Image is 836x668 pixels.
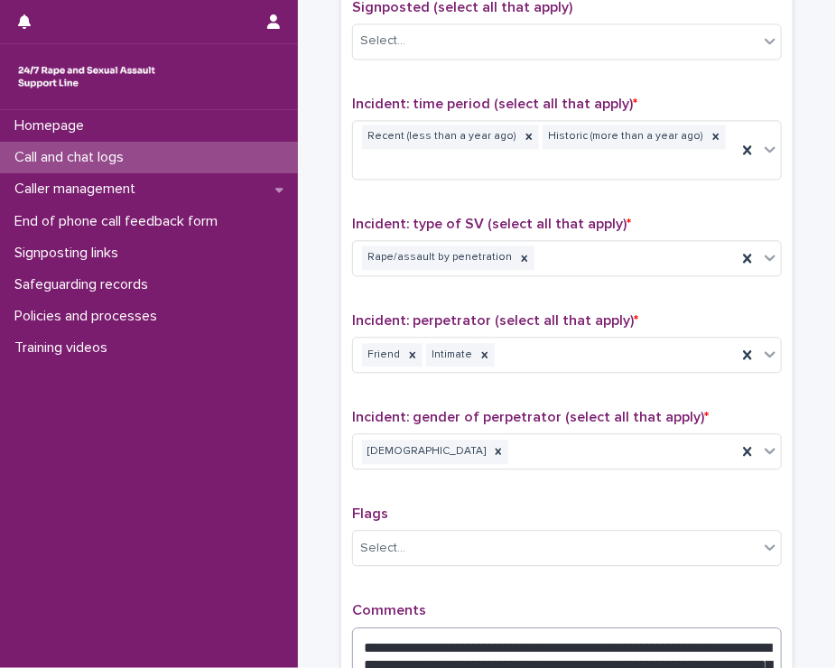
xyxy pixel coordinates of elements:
[14,59,159,95] img: rhQMoQhaT3yELyF149Cw
[7,181,150,198] p: Caller management
[543,125,706,149] div: Historic (more than a year ago)
[426,343,475,367] div: Intimate
[352,410,709,424] span: Incident: gender of perpetrator (select all that apply)
[360,539,405,558] div: Select...
[7,245,133,262] p: Signposting links
[362,246,515,270] div: Rape/assault by penetration
[7,117,98,135] p: Homepage
[360,32,405,51] div: Select...
[7,276,163,293] p: Safeguarding records
[352,97,637,111] span: Incident: time period (select all that apply)
[7,149,138,166] p: Call and chat logs
[362,125,519,149] div: Recent (less than a year ago)
[362,343,403,367] div: Friend
[352,313,638,328] span: Incident: perpetrator (select all that apply)
[352,217,631,231] span: Incident: type of SV (select all that apply)
[7,308,172,325] p: Policies and processes
[7,339,122,357] p: Training videos
[7,213,232,230] p: End of phone call feedback form
[362,440,488,464] div: [DEMOGRAPHIC_DATA]
[352,603,426,617] span: Comments
[352,506,388,521] span: Flags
